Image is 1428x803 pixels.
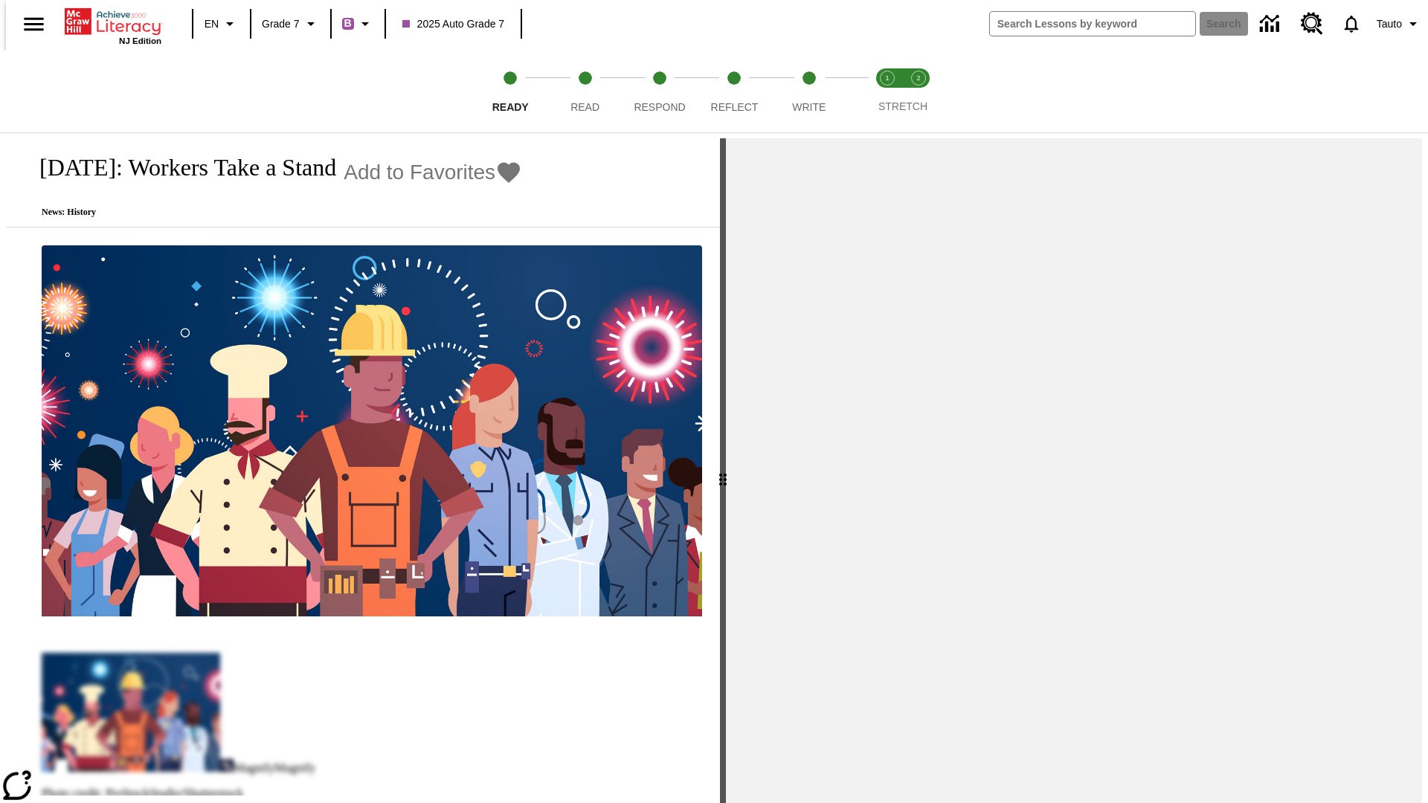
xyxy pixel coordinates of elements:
[344,159,522,185] button: Add to Favorites - Labor Day: Workers Take a Stand
[402,16,505,32] span: 2025 Auto Grade 7
[6,138,720,796] div: reading
[726,138,1422,803] div: activity
[12,2,56,46] button: Open side menu
[344,161,495,184] span: Add to Favorites
[570,101,599,113] span: Read
[1251,4,1292,45] a: Data Center
[691,51,777,132] button: Reflect step 4 of 5
[24,154,336,181] h1: [DATE]: Workers Take a Stand
[866,51,909,132] button: Stretch Read step 1 of 2
[24,207,522,218] p: News: History
[198,10,245,37] button: Language: EN, Select a language
[634,101,685,113] span: Respond
[711,101,759,113] span: Reflect
[541,51,628,132] button: Read step 2 of 5
[336,10,380,37] button: Boost Class color is purple. Change class color
[792,101,826,113] span: Write
[878,100,927,112] span: STRETCH
[467,51,553,132] button: Ready step 1 of 5
[119,36,161,45] span: NJ Edition
[990,12,1195,36] input: search field
[1332,4,1371,43] a: Notifications
[897,51,940,132] button: Stretch Respond step 2 of 2
[720,138,726,803] div: Press Enter or Spacebar and then press right and left arrow keys to move the slider
[205,16,219,32] span: EN
[256,10,326,37] button: Grade: Grade 7, Select a grade
[885,74,889,82] text: 1
[65,5,161,45] div: Home
[916,74,920,82] text: 2
[1371,10,1428,37] button: Profile/Settings
[1377,16,1402,32] span: Tauto
[262,16,300,32] span: Grade 7
[766,51,852,132] button: Write step 5 of 5
[1292,4,1332,44] a: Resource Center, Will open in new tab
[492,101,529,113] span: Ready
[617,51,703,132] button: Respond step 3 of 5
[344,14,352,33] span: B
[42,245,702,617] img: A banner with a blue background shows an illustrated row of diverse men and women dressed in clot...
